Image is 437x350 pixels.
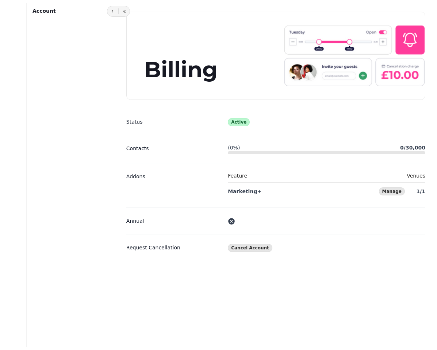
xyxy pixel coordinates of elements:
[126,172,222,199] dt: Addons
[400,145,425,151] b: 0 / 30,000
[144,59,285,81] div: Billing
[407,172,425,179] p: Venues
[32,7,56,15] h2: Account
[126,243,180,252] p: Request Cancellation
[126,144,149,153] p: Contacts
[228,172,247,179] p: Feature
[408,187,425,196] p: 1 / 1
[231,246,269,250] span: Cancel Account
[284,24,425,88] img: header
[379,187,405,195] button: Manage
[126,117,222,126] dt: Status
[126,217,222,225] dt: Annual
[228,144,240,151] p: ( 0 %)
[228,244,272,252] button: Cancel Account
[382,189,402,194] span: Manage
[228,118,250,126] div: Active
[228,187,261,196] p: Marketing+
